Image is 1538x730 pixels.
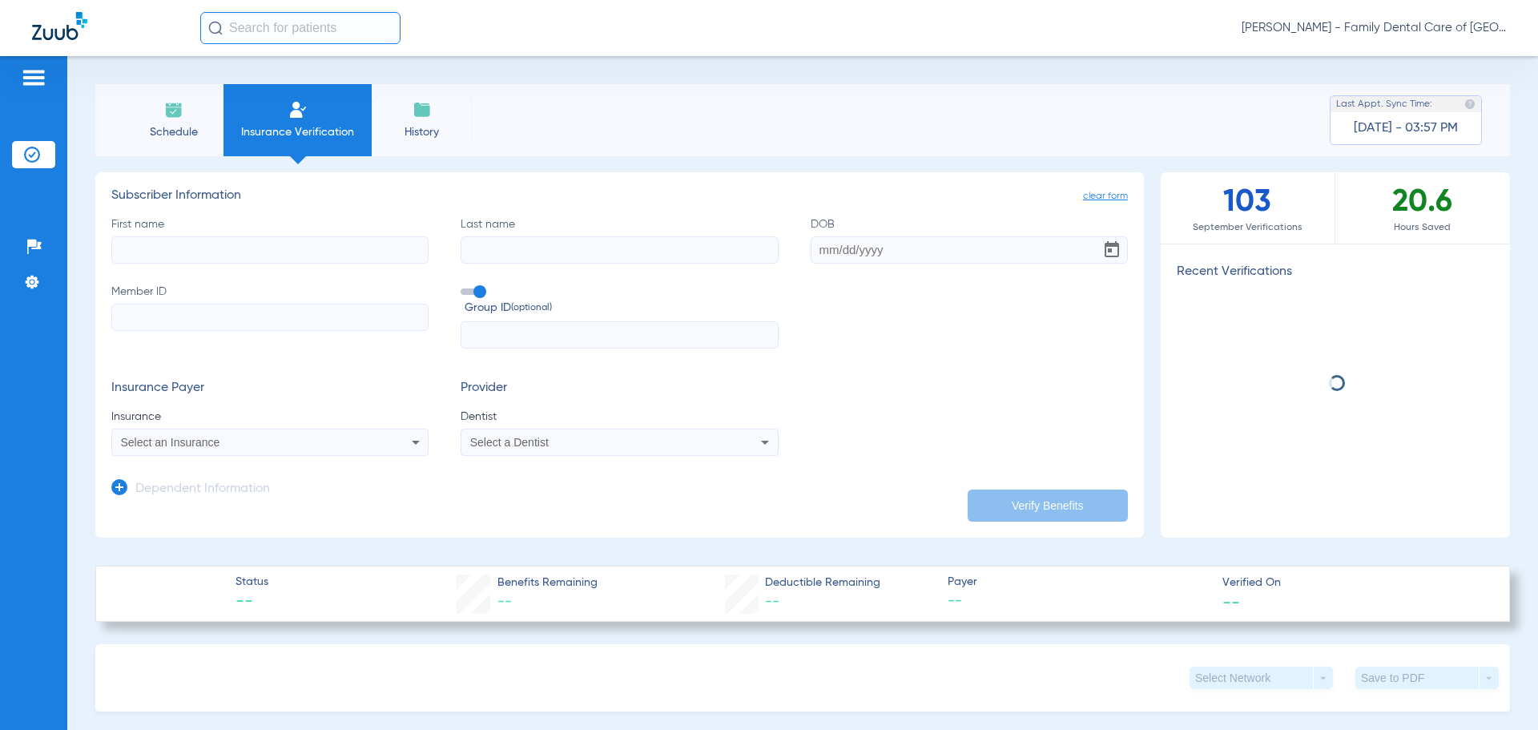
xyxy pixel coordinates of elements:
[765,595,779,609] span: --
[1464,99,1476,110] img: last sync help info
[811,236,1128,264] input: DOBOpen calendar
[765,575,880,591] span: Deductible Remaining
[461,409,778,425] span: Dentist
[461,236,778,264] input: Last name
[497,595,512,609] span: --
[461,216,778,264] label: Last name
[1336,96,1432,112] span: Last Appt. Sync Time:
[21,68,46,87] img: hamburger-icon
[948,591,1209,611] span: --
[200,12,401,44] input: Search for patients
[1161,220,1335,236] span: September Verifications
[111,284,429,349] label: Member ID
[1161,264,1510,280] h3: Recent Verifications
[135,124,211,140] span: Schedule
[1083,188,1128,204] span: clear form
[511,300,552,317] small: (optional)
[32,12,87,40] img: Zuub Logo
[1161,172,1335,244] div: 103
[1222,575,1484,591] span: Verified On
[111,381,429,397] h3: Insurance Payer
[236,124,360,140] span: Insurance Verification
[497,575,598,591] span: Benefits Remaining
[413,100,432,119] img: History
[288,100,308,119] img: Manual Insurance Verification
[948,574,1209,591] span: Payer
[236,591,268,614] span: --
[111,304,429,331] input: Member ID
[111,188,1128,204] h3: Subscriber Information
[236,574,268,591] span: Status
[1242,20,1506,36] span: [PERSON_NAME] - Family Dental Care of [GEOGRAPHIC_DATA]
[208,21,223,35] img: Search Icon
[465,300,778,317] span: Group ID
[811,216,1128,264] label: DOB
[111,236,429,264] input: First name
[164,100,183,119] img: Schedule
[135,482,270,498] h3: Dependent Information
[1335,172,1510,244] div: 20.6
[470,436,549,449] span: Select a Dentist
[121,436,220,449] span: Select an Insurance
[1222,593,1240,610] span: --
[111,216,429,264] label: First name
[1354,120,1458,136] span: [DATE] - 03:57 PM
[1335,220,1510,236] span: Hours Saved
[461,381,778,397] h3: Provider
[1096,234,1128,266] button: Open calendar
[111,409,429,425] span: Insurance
[384,124,460,140] span: History
[968,490,1128,522] button: Verify Benefits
